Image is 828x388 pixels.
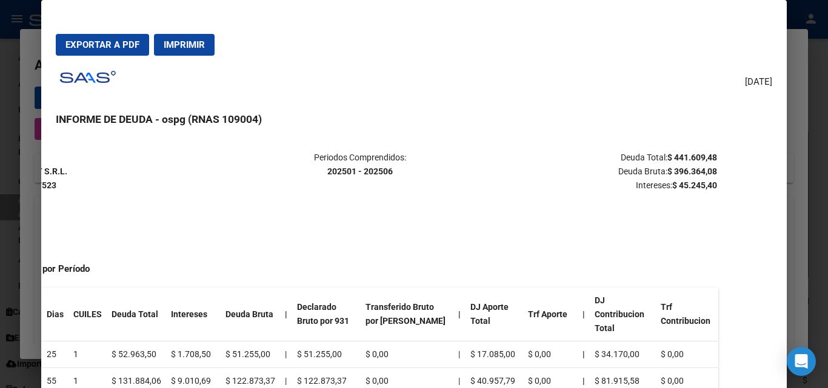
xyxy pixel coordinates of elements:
p: Empresa: [3,151,240,192]
div: Open Intercom Messenger [787,347,816,376]
th: DJ Aporte Total [466,288,523,341]
strong: 202501 - 202506 [327,166,393,176]
th: DJ Contribucion Total [590,288,656,341]
th: | [453,288,466,341]
strong: $ 45.245,40 [672,180,717,190]
p: Deuda Total: Deuda Bruta: Intereses: [480,151,717,192]
th: Deuda Bruta [221,288,280,341]
td: | [280,341,292,368]
td: $ 52.963,50 [107,341,166,368]
th: | [578,341,590,368]
th: Intereses [166,288,221,341]
th: Declarado Bruto por 931 [292,288,361,341]
td: $ 1.708,50 [166,341,221,368]
span: [DATE] [745,75,772,89]
strong: $ 396.364,08 [667,166,717,176]
th: Transferido Bruto por [PERSON_NAME] [361,288,453,341]
td: $ 0,00 [523,341,578,368]
h4: Resumen por Período [2,262,718,276]
th: | [280,288,292,341]
td: 25 [42,341,68,368]
span: Imprimir [164,39,205,50]
button: Imprimir [154,34,215,56]
td: $ 17.085,00 [466,341,523,368]
strong: $ 441.609,48 [667,153,717,162]
th: Deuda Total [107,288,166,341]
th: Trf Aporte [523,288,578,341]
span: Exportar a PDF [65,39,139,50]
p: Periodos Comprendidos: [241,151,478,179]
td: $ 34.170,00 [590,341,656,368]
button: Exportar a PDF [56,34,149,56]
td: | [453,341,466,368]
th: Trf Contribucion [656,288,718,341]
td: $ 51.255,00 [221,341,280,368]
td: $ 51.255,00 [292,341,361,368]
td: $ 0,00 [361,341,453,368]
th: CUILES [68,288,107,341]
td: $ 0,00 [656,341,718,368]
th: | [578,288,590,341]
h3: INFORME DE DEUDA - ospg (RNAS 109004) [56,111,772,127]
td: 1 [68,341,107,368]
th: Dias [42,288,68,341]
